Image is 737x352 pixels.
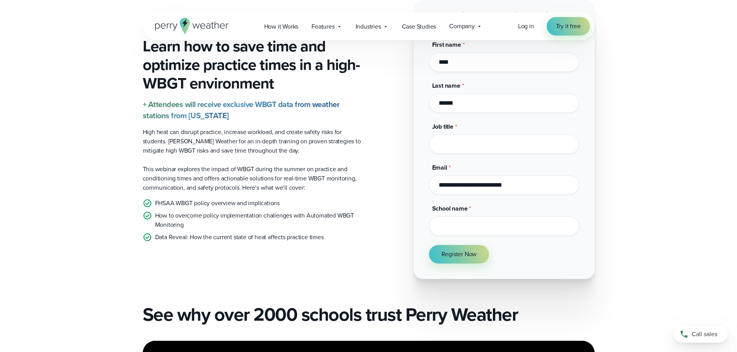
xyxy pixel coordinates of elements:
p: FHSAA WBGT policy overview and implications [155,199,280,208]
p: How to overcome policy implementation challenges with Automated WBGT Monitoring [155,211,363,230]
h3: Learn how to save time and optimize practice times in a high-WBGT environment [143,37,363,93]
span: Call sales [692,330,717,339]
a: Try it free [547,17,590,36]
span: Industries [356,22,381,31]
span: Try it free [556,22,581,31]
span: First name [432,40,461,49]
span: Case Studies [402,22,436,31]
span: Email [432,163,447,172]
a: How it Works [258,19,305,34]
a: Call sales [674,326,728,343]
span: How it Works [264,22,299,31]
span: Last name [432,81,460,90]
p: Data Reveal: How the current state of heat affects practice times [155,233,324,242]
strong: Register for the Live Webinar [446,9,562,22]
button: Register Now [429,245,489,264]
p: High heat can disrupt practice, increase workload, and create safety risks for students. [PERSON_... [143,128,363,155]
h2: See why over 2000 schools trust Perry Weather [143,304,595,325]
span: Features [311,22,334,31]
span: Job title [432,122,453,131]
a: Case Studies [395,19,443,34]
span: Company [449,22,475,31]
a: Log in [518,22,534,31]
strong: + Attendees will receive exclusive WBGT data from weather stations from [US_STATE] [143,99,340,121]
span: Register Now [441,250,477,259]
span: School name [432,204,468,213]
p: This webinar explores the impact of WBGT during the summer on practice and conditioning times and... [143,165,363,192]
